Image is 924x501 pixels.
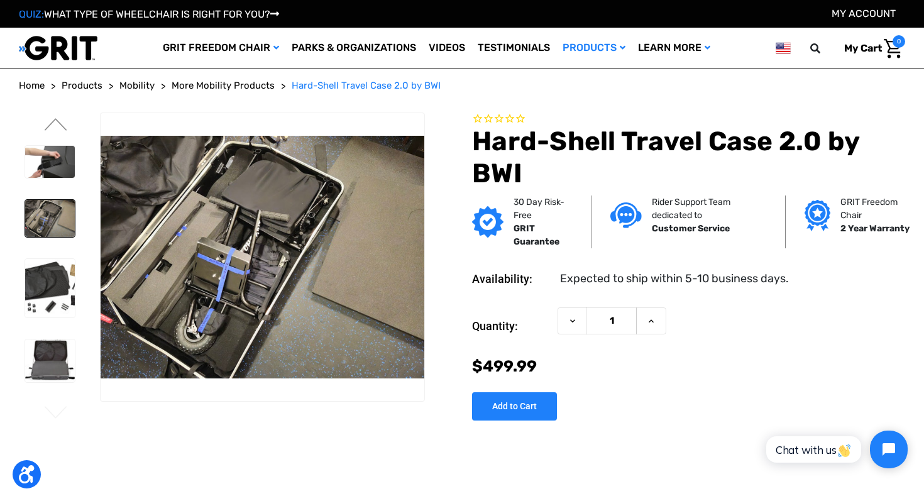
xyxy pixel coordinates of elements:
span: 0 [893,35,905,48]
a: Hard-Shell Travel Case 2.0 by BWI [292,79,441,93]
p: 30 Day Risk-Free [514,195,572,222]
a: Account [832,8,896,19]
span: $499.99 [472,357,537,375]
img: us.png [776,40,791,56]
a: Home [19,79,45,93]
a: Parks & Organizations [285,28,422,69]
span: QUIZ: [19,8,44,20]
img: Hard-Shell Travel Case 2.0 by BWI [101,136,424,378]
img: GRIT All-Terrain Wheelchair and Mobility Equipment [19,35,97,61]
span: Products [62,80,102,91]
img: Cart [884,39,902,58]
dd: Expected to ship within 5-10 business days. [560,270,789,287]
img: Hard-Shell Travel Case 2.0 by BWI [25,259,75,317]
button: Go to slide 2 of 2 [43,406,69,421]
a: Products [62,79,102,93]
img: Hard-Shell Travel Case 2.0 by BWI [25,339,75,382]
nav: Breadcrumb [19,79,905,93]
span: Home [19,80,45,91]
p: GRIT Freedom Chair [840,195,910,222]
a: Learn More [632,28,717,69]
input: Search [816,35,835,62]
span: My Cart [844,42,882,54]
a: GRIT Freedom Chair [157,28,285,69]
a: Products [556,28,632,69]
strong: Customer Service [652,223,730,234]
strong: 2 Year Warranty [840,223,910,234]
a: Mobility [119,79,155,93]
span: Hard-Shell Travel Case 2.0 by BWI [292,80,441,91]
dt: Availability: [472,270,551,287]
a: Testimonials [471,28,556,69]
img: Hard-Shell Travel Case 2.0 by BWI [25,200,75,237]
p: Rider Support Team dedicated to [652,195,766,222]
img: Hard-Shell Travel Case 2.0 by BWI [25,146,75,178]
img: Grit freedom [805,200,830,231]
a: Cart with 0 items [835,35,905,62]
img: GRIT Guarantee [472,206,503,238]
a: Videos [422,28,471,69]
img: Customer service [610,202,642,228]
label: Quantity: [472,307,551,345]
h1: Hard-Shell Travel Case 2.0 by BWI [472,126,905,189]
iframe: Tidio Chat [752,420,918,479]
span: Rated 0.0 out of 5 stars 0 reviews [472,113,905,126]
span: Mobility [119,80,155,91]
button: Go to slide 2 of 2 [43,118,69,133]
span: More Mobility Products [172,80,275,91]
strong: GRIT Guarantee [514,223,559,247]
a: QUIZ:WHAT TYPE OF WHEELCHAIR IS RIGHT FOR YOU? [19,8,279,20]
input: Add to Cart [472,392,557,421]
a: More Mobility Products [172,79,275,93]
